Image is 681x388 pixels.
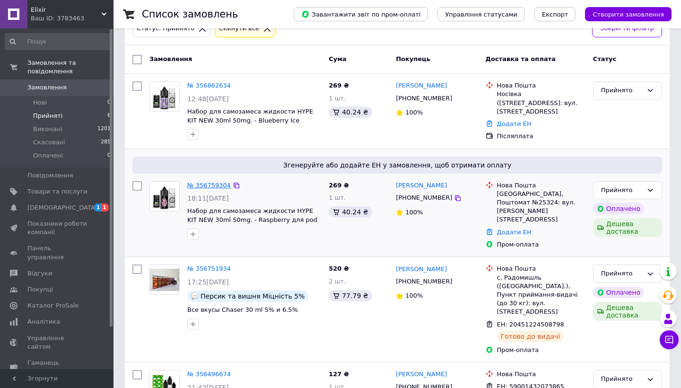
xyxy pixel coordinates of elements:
[101,138,111,147] span: 285
[329,206,372,218] div: 40.24 ₴
[394,192,454,204] div: [PHONE_NUMBER]
[27,171,73,180] span: Повідомлення
[149,81,180,112] a: Фото товару
[497,240,585,249] div: Пром-оплата
[150,182,179,211] img: Фото товару
[497,90,585,116] div: Носівка ([STREET_ADDRESS]: вул. [STREET_ADDRESS]
[136,160,658,170] span: Згенеруйте або додайте ЕН у замовлення, щоб отримати оплату
[329,278,346,285] span: 2 шт.
[497,321,564,328] span: ЕН: 20451224508798
[445,11,517,18] span: Управління статусами
[593,11,664,18] span: Створити замовлення
[396,181,447,190] a: [PERSON_NAME]
[107,151,111,160] span: 0
[27,285,53,294] span: Покупці
[585,7,672,21] button: Створити замовлення
[396,370,447,379] a: [PERSON_NAME]
[201,292,305,300] span: Персик та вишня Міцність 5%
[396,81,447,90] a: [PERSON_NAME]
[294,7,428,21] button: Завантажити звіт по пром-оплаті
[486,55,556,62] span: Доставка та оплата
[27,203,97,212] span: [DEMOGRAPHIC_DATA]
[394,275,454,288] div: [PHONE_NUMBER]
[97,125,111,133] span: 1201
[187,82,231,89] a: № 356862634
[94,203,102,212] span: 1
[601,185,643,195] div: Прийнято
[101,203,109,212] span: 1
[187,108,313,132] a: Набор для самозамеса жидкости HYPE KIT NEW 30ml 50mg. - Blueberry Ice Cream для pod систем
[31,6,102,14] span: Elixir
[601,374,643,384] div: Прийнято
[27,59,113,76] span: Замовлення та повідомлення
[187,207,317,232] a: Набор для самозамеса жидкости HYPE KIT NEW 30ml 50mg. - Raspberry для pod систем
[301,10,420,18] span: Завантажити звіт по пром-оплаті
[33,112,62,120] span: Прийняті
[187,95,229,103] span: 12:48[DATE]
[593,287,644,298] div: Оплачено
[576,10,672,18] a: Створити замовлення
[187,306,298,313] a: Все вкусы Chaser 30 ml 5% и 6.5%
[497,132,585,141] div: Післяплата
[396,265,447,274] a: [PERSON_NAME]
[329,265,349,272] span: 520 ₴
[437,7,525,21] button: Управління статусами
[27,83,67,92] span: Замовлення
[187,182,231,189] a: № 356759304
[593,55,617,62] span: Статус
[149,181,180,212] a: Фото товару
[27,187,87,196] span: Товари та послуги
[593,203,644,214] div: Оплачено
[27,301,79,310] span: Каталог ProSale
[497,120,532,127] a: Додати ЕН
[329,55,346,62] span: Cума
[31,14,113,23] div: Ваш ID: 3783463
[27,220,87,237] span: Показники роботи компанії
[187,278,229,286] span: 17:25[DATE]
[5,33,112,50] input: Пошук
[394,92,454,105] div: [PHONE_NUMBER]
[187,370,231,378] a: № 356496674
[660,330,679,349] button: Чат з покупцем
[405,292,423,299] span: 100%
[33,98,47,107] span: Нові
[497,181,585,190] div: Нова Пошта
[27,334,87,351] span: Управління сайтом
[534,7,576,21] button: Експорт
[497,273,585,317] div: с. Радомишль ([GEOGRAPHIC_DATA].), Пункт приймання-видачі (до 30 кг): вул. [STREET_ADDRESS]
[329,95,346,102] span: 1 шт.
[593,218,662,237] div: Дешева доставка
[601,269,643,279] div: Прийнято
[329,194,346,201] span: 1 шт.
[149,55,192,62] span: Замовлення
[191,292,199,300] img: :speech_balloon:
[27,317,60,326] span: Аналітика
[497,346,585,354] div: Пром-оплата
[497,229,532,236] a: Додати ЕН
[601,86,643,96] div: Прийнято
[405,109,423,116] span: 100%
[142,9,238,20] h1: Список замовлень
[150,269,179,291] img: Фото товару
[149,265,180,295] a: Фото товару
[329,290,372,301] div: 77.79 ₴
[150,82,179,111] img: Фото товару
[593,302,662,321] div: Дешева доставка
[497,81,585,90] div: Нова Пошта
[497,331,564,342] div: Готово до видачі
[329,106,372,118] div: 40.24 ₴
[329,82,349,89] span: 269 ₴
[187,194,229,202] span: 18:11[DATE]
[329,182,349,189] span: 269 ₴
[33,125,62,133] span: Виконані
[27,244,87,261] span: Панель управління
[329,370,349,378] span: 127 ₴
[27,269,52,278] span: Відгуки
[542,11,568,18] span: Експорт
[33,151,63,160] span: Оплачені
[187,265,231,272] a: № 356751934
[405,209,423,216] span: 100%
